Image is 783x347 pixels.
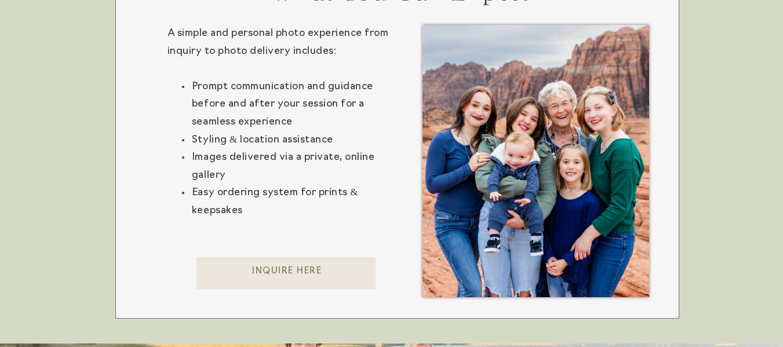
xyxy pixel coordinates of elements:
li: Easy ordering system for prints & keepsakes [191,184,397,220]
a: Inquire here [196,265,378,289]
div: A simple and personal photo experience from inquiry to photo delivery includes: [167,25,398,60]
li: Prompt communication and guidance before and after your session for a seamless experience [191,78,397,132]
li: Styling & location assistance [191,132,397,149]
li: Images delivered via a private, online gallery [191,149,397,184]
